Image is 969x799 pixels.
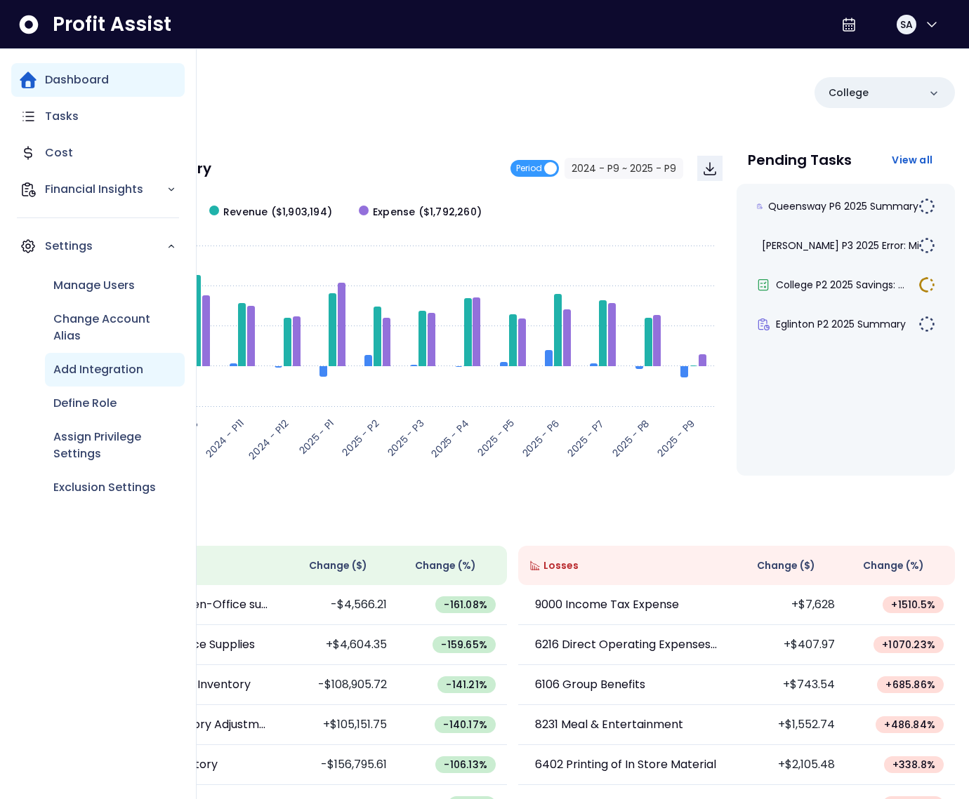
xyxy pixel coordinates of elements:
[289,745,398,785] td: -$156,795.61
[202,416,246,460] text: 2024 - P11
[309,558,367,573] span: Change ( $ )
[53,361,143,378] p: Add Integration
[737,705,846,745] td: +$1,552.74
[776,317,906,331] span: Eglinton P2 2025 Summary
[474,416,517,459] text: 2025 - P5
[609,416,652,459] text: 2025 - P8
[918,237,935,254] img: Not yet Started
[45,72,109,88] p: Dashboard
[543,558,579,573] span: Losses
[768,199,918,213] span: Queensway P6 2025 Summary
[892,153,932,167] span: View all
[918,198,935,215] img: Not yet Started
[45,145,73,161] p: Cost
[516,160,542,177] span: Period
[53,395,117,412] p: Define Role
[53,429,176,462] p: Assign Privilege Settings
[441,638,487,652] span: -159.65 %
[384,416,427,459] text: 2025 - P3
[863,558,924,573] span: Change (%)
[881,147,944,173] button: View all
[918,276,935,293] img: In Progress
[535,676,645,693] p: 6106 Group Benefits
[428,416,473,460] text: 2025 - P4
[289,585,398,625] td: -$4,566.21
[776,278,904,292] span: College P2 2025 Savings: ...
[891,598,935,612] span: + 1510.5 %
[339,416,382,459] text: 2025 - P2
[565,158,683,179] button: 2024 - P9 ~ 2025 - P9
[223,205,332,220] span: Revenue ($1,903,194)
[415,558,476,573] span: Change (%)
[757,558,815,573] span: Change ( $ )
[45,181,166,198] p: Financial Insights
[53,277,135,294] p: Manage Users
[296,416,337,457] text: 2025 - P1
[748,153,852,167] p: Pending Tasks
[900,18,913,32] span: SA
[882,638,935,652] span: + 1070.23 %
[246,416,292,462] text: 2024 - P12
[564,416,607,459] text: 2025 - P7
[289,665,398,705] td: -$108,905.72
[737,745,846,785] td: +$2,105.48
[289,705,398,745] td: +$105,151.75
[53,311,176,344] p: Change Account Alias
[45,238,166,255] p: Settings
[918,316,935,333] img: Not yet Started
[53,479,156,496] p: Exclusion Settings
[829,86,869,100] p: College
[443,718,487,732] span: -140.17 %
[885,678,935,692] span: + 685.86 %
[737,665,846,705] td: +$743.54
[444,758,487,772] span: -106.13 %
[446,678,487,692] span: -141.21 %
[762,239,930,253] span: [PERSON_NAME] P3 2025 Error: Mis...
[444,598,487,612] span: -161.08 %
[697,156,723,181] button: Download
[519,416,562,459] text: 2025 - P6
[535,596,679,613] p: 9000 Income Tax Expense
[53,12,171,37] span: Profit Assist
[535,756,716,773] p: 6402 Printing of In Store Material
[535,716,683,733] p: 8231 Meal & Entertainment
[737,625,846,665] td: +$407.97
[45,108,79,125] p: Tasks
[737,585,846,625] td: +$7,628
[535,636,720,653] p: 6216 Direct Operating Expenses-other
[289,625,398,665] td: +$4,604.35
[70,515,955,529] p: Wins & Losses
[373,205,482,220] span: Expense ($1,792,260)
[892,758,935,772] span: + 338.8 %
[654,416,698,459] text: 2025 - P9
[884,718,935,732] span: + 486.84 %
